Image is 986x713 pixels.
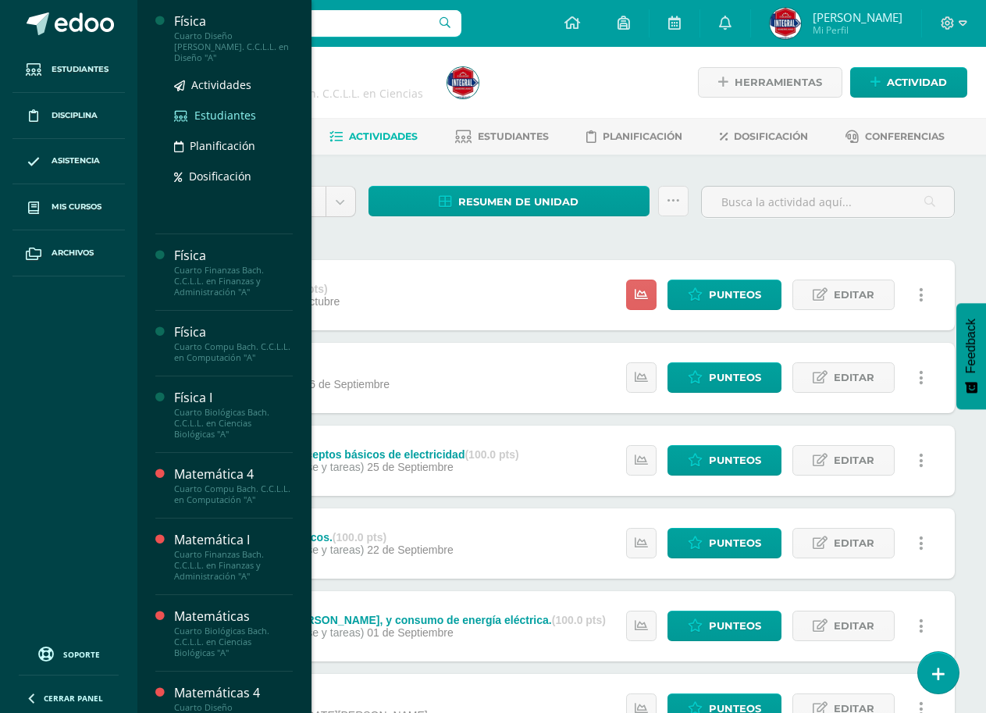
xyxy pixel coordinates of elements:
a: Actividad [850,67,967,98]
a: FísicaCuarto Finanzas Bach. C.C.L.L. en Finanzas y Administración "A" [174,247,293,298]
span: Herramientas [735,68,822,97]
div: Cuarto Compu Bach. C.C.L.L. en Computación "A" [174,341,293,363]
span: Estudiantes [478,130,549,142]
span: Dosificación [189,169,251,184]
a: Física ICuarto Biológicas Bach. C.C.L.L. en Ciencias Biológicas "A" [174,389,293,440]
a: Punteos [667,280,781,310]
span: Editar [834,363,874,392]
span: Actividades [191,77,251,92]
span: Mi Perfil [813,23,902,37]
div: Cuarto Finanzas Bach. C.C.L.L. en Finanzas y Administración "A" [174,265,293,298]
div: Física [174,323,293,341]
div: Hoja de trabajo de Conceptos básicos de electricidad [187,448,519,461]
span: Soporte [63,649,100,660]
span: 22 de Septiembre [367,544,454,556]
div: Hoja de circuitos eléctricos. [187,531,454,544]
span: Resumen de unidad [458,187,578,216]
span: Editar [834,611,874,640]
div: Cuarto Finanzas Bach. C.C.L.L. en Finanzas y Administración "A" [174,549,293,582]
img: b162ec331ce9f8bdc5a41184ad28ca5c.png [770,8,801,39]
div: Física I [174,389,293,407]
a: Herramientas [698,67,842,98]
a: Actividades [329,124,418,149]
div: Matemática I [174,531,293,549]
div: Cuarto Biológicas Bach. C.C.L.L. en Ciencias Biológicas "A" [174,407,293,440]
input: Busca la actividad aquí... [702,187,954,217]
span: Asistencia [52,155,100,167]
a: Dosificación [720,124,808,149]
a: Punteos [667,445,781,476]
span: Editar [834,446,874,475]
span: Dosificación [734,130,808,142]
strong: (100.0 pts) [465,448,518,461]
a: FísicaCuarto Compu Bach. C.C.L.L. en Computación "A" [174,323,293,363]
a: Mis cursos [12,184,125,230]
a: Estudiantes [174,106,293,124]
a: Actividades [174,76,293,94]
a: Planificación [174,137,293,155]
a: Matemática 4Cuarto Compu Bach. C.C.L.L. en Computación "A" [174,465,293,505]
a: Soporte [19,643,119,664]
span: Estudiantes [194,108,256,123]
strong: (100.0 pts) [552,614,606,626]
a: Planificación [586,124,682,149]
a: Matemática ICuarto Finanzas Bach. C.C.L.L. en Finanzas y Administración "A" [174,531,293,582]
span: Feedback [964,319,978,373]
a: MatemáticasCuarto Biológicas Bach. C.C.L.L. en Ciencias Biológicas "A" [174,608,293,658]
a: Disciplina [12,93,125,139]
span: Punteos [709,446,761,475]
div: Matemáticas [174,608,293,626]
span: Punteos [709,280,761,309]
a: Archivos [12,230,125,276]
strong: (100.0 pts) [333,531,386,544]
span: Punteos [709,529,761,558]
span: Punteos [709,363,761,392]
a: Punteos [667,528,781,558]
div: Física [174,247,293,265]
span: Mis cursos [52,201,101,213]
a: Estudiantes [455,124,549,149]
span: Punteos [709,611,761,640]
span: Editar [834,280,874,309]
span: 01 de Septiembre [367,626,454,639]
a: Estudiantes [12,47,125,93]
span: Actividad [887,68,947,97]
span: Actividades [349,130,418,142]
a: Resumen de unidad [368,186,650,216]
div: Matemáticas 4 [174,684,293,702]
span: 25 de Septiembre [367,461,454,473]
div: Práctica trabajo de [PERSON_NAME], y consumo de energía eléctrica. [187,614,606,626]
a: Punteos [667,362,781,393]
span: Disciplina [52,109,98,122]
div: Cuarto Compu Bach. C.C.L.L. en Computación "A" [174,483,293,505]
div: Física [174,12,293,30]
span: Planificación [603,130,682,142]
span: [PERSON_NAME] [813,9,902,25]
span: Estudiantes [52,63,109,76]
span: Conferencias [865,130,945,142]
a: FísicaCuarto Diseño [PERSON_NAME]. C.C.L.L. en Diseño "A" [174,12,293,63]
span: 26 de Septiembre [304,378,390,390]
a: Asistencia [12,139,125,185]
button: Feedback - Mostrar encuesta [956,303,986,409]
span: Editar [834,529,874,558]
img: b162ec331ce9f8bdc5a41184ad28ca5c.png [447,67,479,98]
span: Cerrar panel [44,693,103,704]
h1: Física I [197,64,429,86]
div: Cuarto Diseño [PERSON_NAME]. C.C.L.L. en Diseño "A" [174,30,293,63]
span: Planificación [190,138,255,153]
a: Dosificación [174,167,293,185]
span: Archivos [52,247,94,259]
div: Cuarto Biológicas Bach. C.C.L.L. en Ciencias Biológicas "A" [174,626,293,658]
a: Conferencias [845,124,945,149]
a: Punteos [667,611,781,641]
div: Matemática 4 [174,465,293,483]
div: Cuarto Biológicas Bach. C.C.L.L. en Ciencias Biológicas 'A' [197,86,429,116]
